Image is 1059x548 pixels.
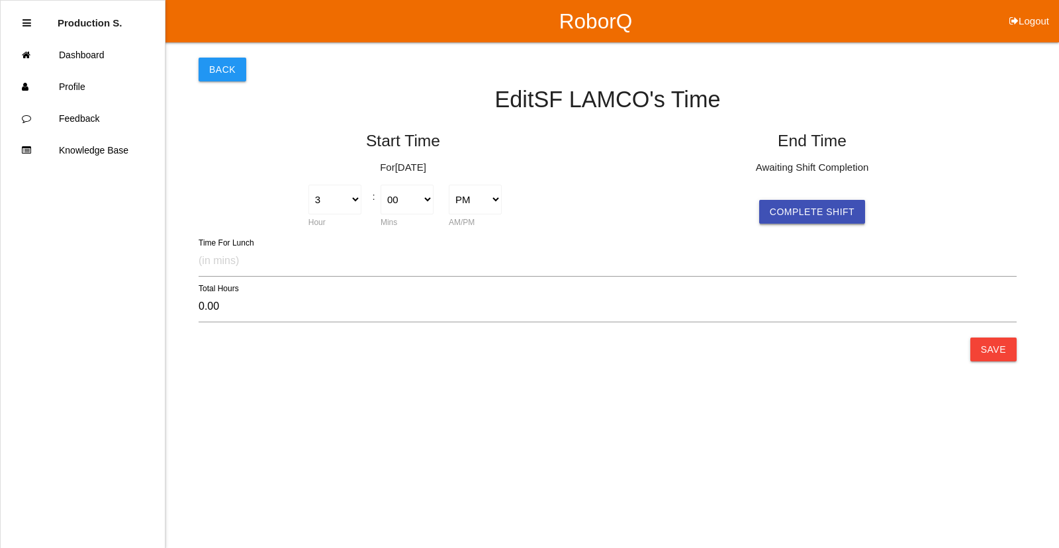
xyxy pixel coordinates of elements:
p: Awaiting Shift Completion [615,160,1009,175]
a: Dashboard [1,39,165,71]
p: Production Shifts [58,7,122,28]
label: Hour [308,218,326,227]
label: Time For Lunch [199,237,254,249]
div: Close [23,7,31,39]
p: For [DATE] [206,160,600,175]
button: Save [970,338,1017,361]
div: : [369,185,373,205]
a: Knowledge Base [1,134,165,166]
h5: End Time [615,132,1009,150]
input: (in mins) [199,246,1017,277]
h4: Edit SF LAMCO 's Time [199,87,1017,113]
a: Profile [1,71,165,103]
a: Feedback [1,103,165,134]
label: Total Hours [199,283,239,295]
h5: Start Time [206,132,600,150]
button: Complete Shift [759,200,865,224]
button: Back [199,58,246,81]
label: Mins [381,218,397,227]
label: AM/PM [449,218,475,227]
